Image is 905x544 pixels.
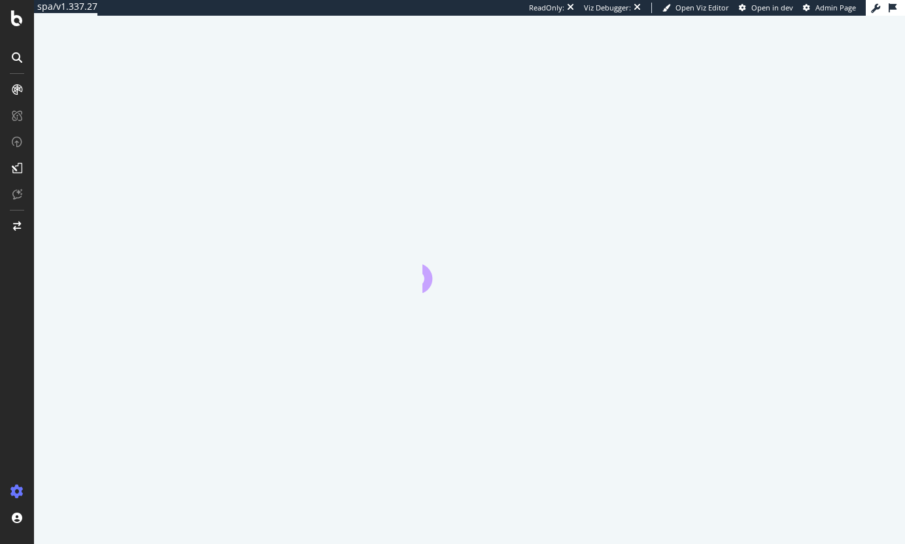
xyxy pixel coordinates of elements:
span: Open in dev [751,3,793,12]
span: Open Viz Editor [675,3,729,12]
a: Open in dev [739,3,793,13]
div: Viz Debugger: [584,3,631,13]
div: animation [422,246,517,293]
a: Open Viz Editor [662,3,729,13]
div: ReadOnly: [529,3,564,13]
a: Admin Page [803,3,856,13]
span: Admin Page [815,3,856,12]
